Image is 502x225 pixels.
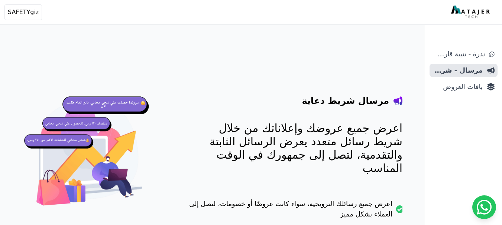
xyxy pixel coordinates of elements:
[433,82,483,92] span: باقات العروض
[186,122,402,175] p: اعرض جميع عروضك وإعلاناتك من خلال شريط رسائل متعدد يعرض الرسائل الثابتة والتقدمية، لتصل إلى جمهور...
[8,8,39,17] span: SAFETYgiz
[4,4,42,20] button: SAFETYgiz
[451,6,492,19] img: MatajerTech Logo
[302,95,389,107] h4: مرسال شريط دعاية
[186,199,402,224] li: اعرض جميع رسائلك الترويجية، سواء كانت عروضًا أو خصومات، لتصل إلى العملاء بشكل مميز
[433,65,483,76] span: مرسال - شريط دعاية
[22,89,156,223] img: hero
[433,49,485,59] span: ندرة - تنبية قارب علي النفاذ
